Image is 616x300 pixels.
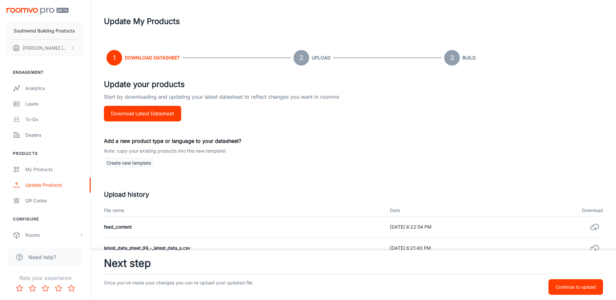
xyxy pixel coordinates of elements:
div: Dealers [25,131,84,139]
h6: Upload [312,54,331,61]
div: QR Codes [25,197,84,204]
button: Download Latest Datasheet [104,106,181,121]
text: 2 [299,54,303,62]
div: Analytics [25,85,84,92]
button: Create new template [104,157,154,169]
h3: Next step [104,256,603,271]
text: 1 [113,54,116,62]
p: Southwind Building Products [14,27,75,34]
button: Continue to upload [548,279,603,295]
div: Update Products [25,181,84,189]
button: [PERSON_NAME] [PERSON_NAME] [6,40,84,56]
th: File name [104,205,385,217]
p: [PERSON_NAME] [PERSON_NAME] [23,44,69,52]
button: Rate 3 star [39,282,52,295]
h4: Update your products [104,79,603,90]
button: Rate 2 star [26,282,39,295]
span: Need help? [29,253,56,261]
th: Download [531,205,603,217]
button: Southwind Building Products [6,22,84,39]
div: Leads [25,100,84,107]
p: Rate your experience [5,274,85,282]
div: Rooms [25,231,79,239]
p: Add a new product type or language to your datasheet? [104,137,603,145]
td: feed_content [104,217,385,238]
td: [DATE] 6:21:40 PM [385,238,531,259]
h6: Download Datasheet [125,54,180,61]
h6: Build [462,54,476,61]
h5: Upload history [104,190,603,199]
button: Rate 4 star [52,282,65,295]
div: My Products [25,166,84,173]
p: Start by downloading and updating your latest datasheet to reflect changes you want in roomvo [104,93,603,106]
img: Roomvo PRO Beta [6,8,69,15]
p: Once you've made your changes you can re-upload your updated file [104,279,428,295]
p: Note: copy your existing products into this new template! [104,147,603,155]
th: Date [385,205,531,217]
td: latest_data_sheet_99_-_latest_data_s.csv [104,238,385,259]
td: [DATE] 6:22:54 PM [385,217,531,238]
p: Continue to upload [556,283,596,291]
h1: Update My Products [104,16,180,27]
button: Rate 5 star [65,282,78,295]
button: Rate 1 star [13,282,26,295]
div: To-do [25,116,84,123]
text: 3 [450,54,454,62]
